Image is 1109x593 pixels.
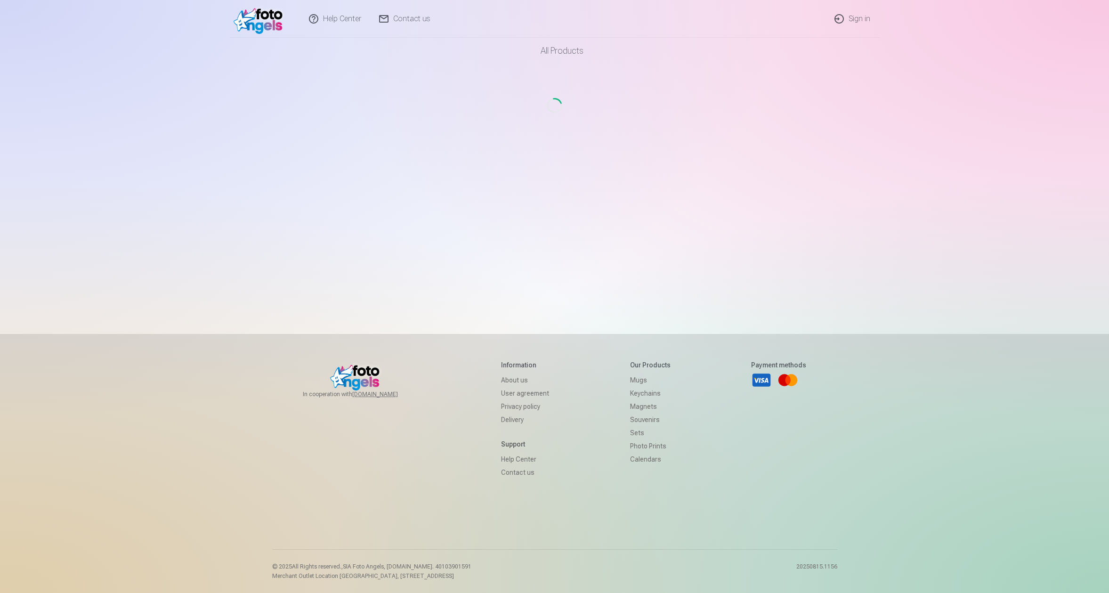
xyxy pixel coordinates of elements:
p: © 2025 All Rights reserved. , [272,563,471,570]
a: Delivery [501,413,549,426]
a: Contact us [501,466,549,479]
a: Mugs [630,374,671,387]
a: Mastercard [777,370,798,390]
a: Magnets [630,400,671,413]
a: Souvenirs [630,413,671,426]
span: SIA Foto Angels, [DOMAIN_NAME]. 40103901591 [343,563,471,570]
span: In cooperation with [303,390,421,398]
a: User agreement [501,387,549,400]
a: Privacy policy [501,400,549,413]
a: About us [501,374,549,387]
p: Merchant Outlet Location [GEOGRAPHIC_DATA], [STREET_ADDRESS] [272,572,471,580]
a: Keychains [630,387,671,400]
h5: Payment methods [751,360,806,370]
a: Photo prints [630,439,671,453]
a: All products [514,38,595,64]
a: Visa [751,370,772,390]
h5: Support [501,439,549,449]
h5: Information [501,360,549,370]
a: Sets [630,426,671,439]
img: /v1 [234,4,288,34]
p: 20250815.1156 [796,563,837,580]
h5: Our products [630,360,671,370]
a: Help Center [501,453,549,466]
a: Calendars [630,453,671,466]
a: [DOMAIN_NAME] [352,390,421,398]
